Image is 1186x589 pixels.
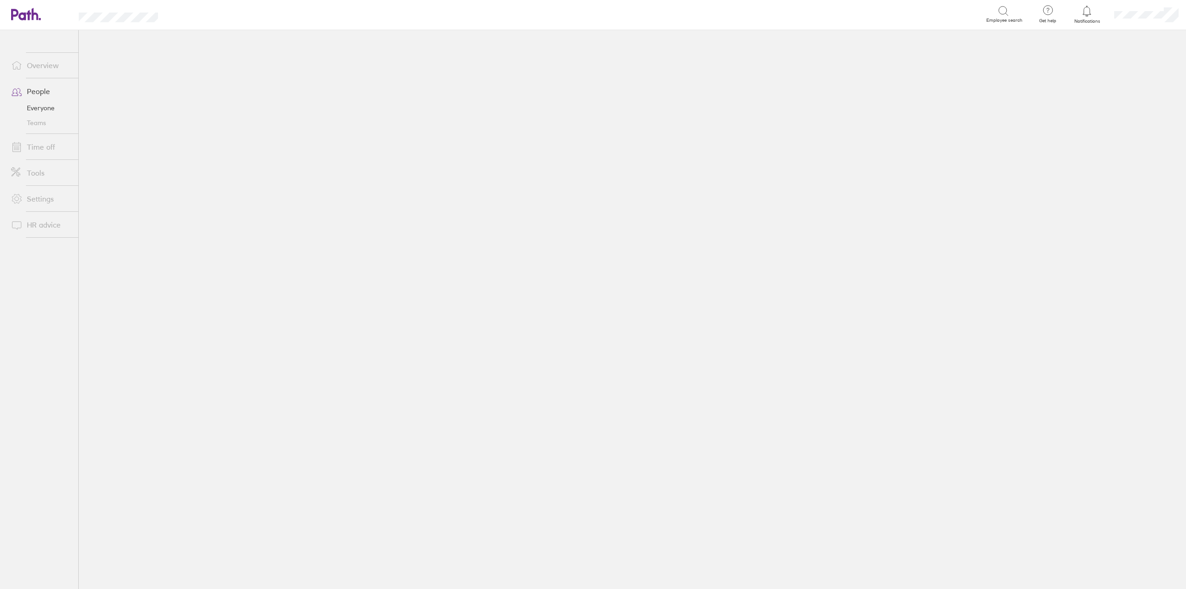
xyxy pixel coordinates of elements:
[1033,18,1063,24] span: Get help
[4,115,78,130] a: Teams
[4,164,78,182] a: Tools
[4,215,78,234] a: HR advice
[4,190,78,208] a: Settings
[1072,19,1102,24] span: Notifications
[1072,5,1102,24] a: Notifications
[986,18,1022,23] span: Employee search
[4,138,78,156] a: Time off
[183,10,207,18] div: Search
[4,101,78,115] a: Everyone
[4,56,78,75] a: Overview
[4,82,78,101] a: People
